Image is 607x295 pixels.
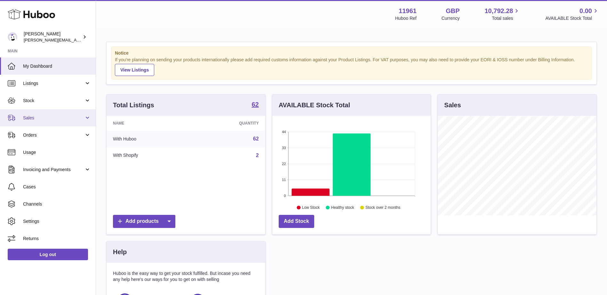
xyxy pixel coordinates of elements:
[23,167,84,173] span: Invoicing and Payments
[253,136,259,141] a: 62
[107,147,192,164] td: With Shopify
[442,15,460,21] div: Currency
[23,184,91,190] span: Cases
[23,149,91,155] span: Usage
[115,64,154,76] a: View Listings
[23,115,84,121] span: Sales
[115,50,588,56] strong: Notice
[107,116,192,131] th: Name
[545,7,599,21] a: 0.00 AVAILABLE Stock Total
[444,101,461,110] h3: Sales
[484,7,513,15] span: 10,792.28
[279,215,314,228] a: Add Stock
[8,32,17,42] img: raghav@transformative.in
[107,131,192,147] td: With Huboo
[256,153,259,158] a: 2
[113,270,259,283] p: Huboo is the easy way to get your stock fulfilled. But incase you need any help here's our ways f...
[23,218,91,224] span: Settings
[113,101,154,110] h3: Total Listings
[252,101,259,109] a: 62
[282,162,286,166] text: 22
[24,37,128,42] span: [PERSON_NAME][EMAIL_ADDRESS][DOMAIN_NAME]
[23,80,84,87] span: Listings
[545,15,599,21] span: AVAILABLE Stock Total
[113,248,127,256] h3: Help
[23,98,84,104] span: Stock
[24,31,81,43] div: [PERSON_NAME]
[279,101,350,110] h3: AVAILABLE Stock Total
[399,7,417,15] strong: 11961
[284,194,286,198] text: 0
[8,249,88,260] a: Log out
[115,57,588,76] div: If you're planning on sending your products internationally please add required customs informati...
[252,101,259,108] strong: 62
[23,132,84,138] span: Orders
[23,201,91,207] span: Channels
[446,7,459,15] strong: GBP
[282,146,286,150] text: 33
[365,205,400,210] text: Stock over 2 months
[282,130,286,134] text: 44
[23,63,91,69] span: My Dashboard
[492,15,520,21] span: Total sales
[23,236,91,242] span: Returns
[302,205,320,210] text: Low Stock
[395,15,417,21] div: Huboo Ref
[331,205,354,210] text: Healthy stock
[192,116,265,131] th: Quantity
[113,215,175,228] a: Add products
[484,7,520,21] a: 10,792.28 Total sales
[282,178,286,182] text: 11
[579,7,592,15] span: 0.00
